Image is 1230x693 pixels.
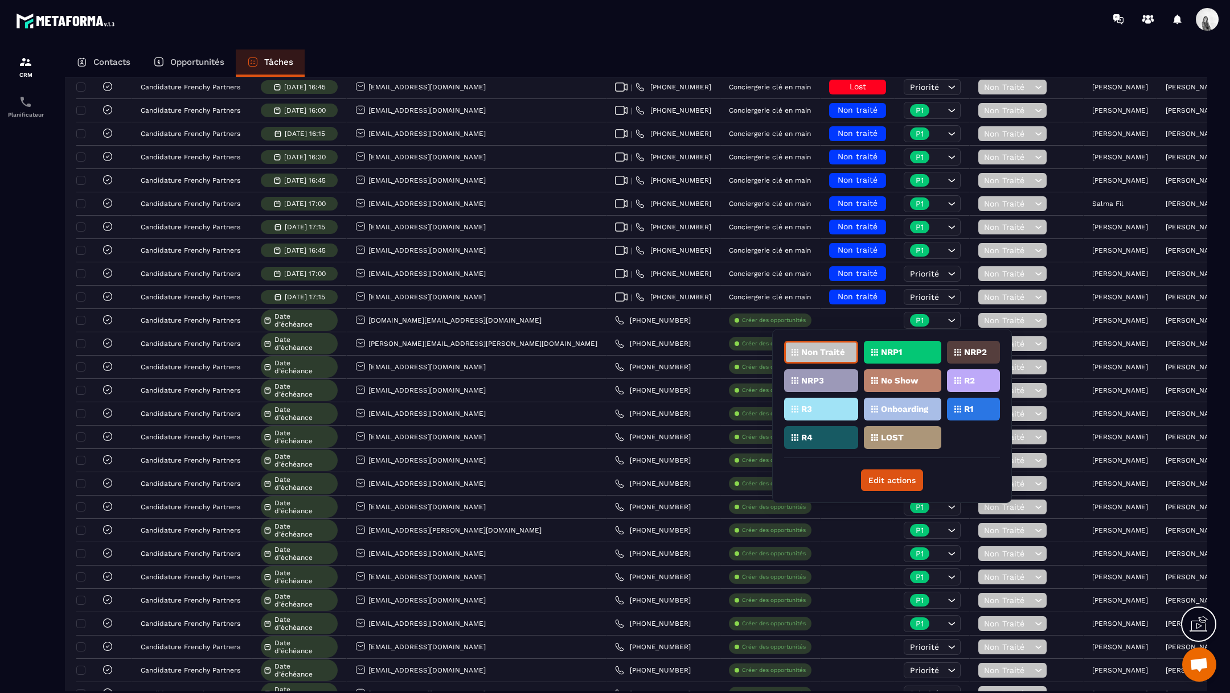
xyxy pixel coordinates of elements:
div: Ouvrir le chat [1182,647,1216,682]
a: [PHONE_NUMBER] [635,222,711,232]
a: [PHONE_NUMBER] [635,199,711,208]
span: Non traité [838,245,878,254]
p: Créer des opportunités [742,363,806,371]
a: schedulerschedulerPlanificateur [3,86,48,126]
p: [PERSON_NAME] [1092,176,1148,184]
p: Candidature Frenchy Partners [141,130,240,138]
p: P1 [916,200,924,208]
span: Date d’échéance [274,359,335,375]
p: P1 [916,503,924,511]
span: Non Traité [984,129,1032,138]
a: [PHONE_NUMBER] [615,456,691,465]
p: [PERSON_NAME] [1166,550,1221,558]
a: formationformationCRM [3,47,48,86]
p: [PERSON_NAME] [1092,316,1148,324]
p: Conciergerie clé en main [729,130,811,138]
p: Candidature Frenchy Partners [141,620,240,628]
span: Date d’échéance [274,546,335,562]
span: Non Traité [984,222,1032,232]
p: [PERSON_NAME] [1166,573,1221,581]
p: Tâches [264,57,293,67]
p: Candidature Frenchy Partners [141,153,240,161]
p: [PERSON_NAME] [1092,456,1148,464]
p: P1 [916,153,924,161]
span: | [631,106,633,115]
a: [PHONE_NUMBER] [615,479,691,488]
p: Candidature Frenchy Partners [141,573,240,581]
p: P1 [916,550,924,558]
span: Date d’échéance [274,569,335,585]
p: P1 [916,130,924,138]
p: P1 [916,176,924,184]
span: Date d’échéance [274,639,335,655]
span: Non traité [838,199,878,208]
p: [PERSON_NAME] [1166,526,1221,534]
a: Contacts [65,49,142,77]
a: [PHONE_NUMBER] [635,176,711,185]
a: [PHONE_NUMBER] [635,292,711,302]
p: Conciergerie clé en main [729,293,811,301]
p: Créer des opportunités [742,550,806,558]
p: Candidature Frenchy Partners [141,526,240,534]
p: [DATE] 17:00 [284,270,326,278]
a: Tâches [236,49,305,77]
p: [PERSON_NAME] [1166,293,1221,301]
p: [PERSON_NAME] [1166,503,1221,511]
p: [DATE] 17:15 [285,293,325,301]
span: Date d’échéance [274,616,335,632]
p: P1 [916,223,924,231]
span: Non Traité [984,269,1032,278]
span: Non Traité [984,666,1032,675]
p: R1 [964,405,973,413]
p: [PERSON_NAME] [1092,293,1148,301]
p: No Show [881,377,919,385]
p: R4 [801,434,813,442]
p: [DATE] 16:45 [284,83,326,91]
p: Créer des opportunités [742,480,806,488]
p: [PERSON_NAME] [1092,83,1148,91]
span: Non Traité [984,316,1032,325]
p: Contacts [93,57,130,67]
span: Non traité [838,222,878,231]
p: [DATE] 16:45 [284,246,326,254]
a: [PHONE_NUMBER] [615,642,691,651]
p: Candidature Frenchy Partners [141,176,240,184]
p: Conciergerie clé en main [729,200,811,208]
a: Opportunités [142,49,236,77]
p: [PERSON_NAME] [1092,550,1148,558]
p: CRM [3,72,48,78]
span: Non Traité [984,549,1032,558]
p: Candidature Frenchy Partners [141,363,240,371]
p: LOST [881,434,904,442]
span: Non traité [838,105,878,114]
span: Date d’échéance [274,522,335,538]
p: [DATE] 16:45 [284,176,326,184]
p: [PERSON_NAME] [1166,176,1221,184]
p: Conciergerie clé en main [729,106,811,114]
span: | [631,293,633,302]
p: [PERSON_NAME] [1166,363,1221,371]
p: [PERSON_NAME] [1092,386,1148,394]
p: Conciergerie clé en main [729,246,811,254]
span: | [631,153,633,162]
p: Créer des opportunités [742,620,806,628]
p: [PERSON_NAME] [1166,643,1221,651]
p: P1 [916,106,924,114]
p: Candidature Frenchy Partners [141,293,240,301]
p: Conciergerie clé en main [729,270,811,278]
p: [PERSON_NAME] [1166,200,1221,208]
p: Candidature Frenchy Partners [141,456,240,464]
p: Non Traité [801,348,845,356]
p: Créer des opportunités [742,433,806,441]
span: Priorité [910,292,939,302]
p: Créer des opportunités [742,643,806,651]
p: [PERSON_NAME] [1166,246,1221,254]
p: Salma Fil [1092,200,1124,208]
p: Conciergerie clé en main [729,176,811,184]
a: [PHONE_NUMBER] [615,549,691,558]
p: [PERSON_NAME] [1092,106,1148,114]
span: Non Traité [984,246,1032,255]
p: NRP1 [881,348,902,356]
a: [PHONE_NUMBER] [615,316,691,325]
span: Date d’échéance [274,476,335,492]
